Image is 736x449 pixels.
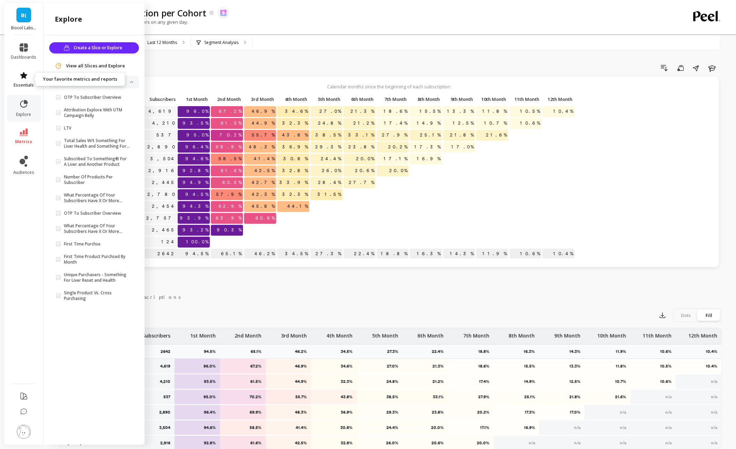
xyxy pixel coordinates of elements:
span: 24.8% [317,118,343,128]
p: 13.3% [544,363,581,369]
p: 27.0% [361,363,398,369]
span: 94.3% [181,201,210,212]
p: 15.5% [498,363,535,369]
p: 30.8% [316,425,353,430]
div: Toggle SortBy [476,94,509,105]
span: audiences [13,170,34,175]
p: 92.8% [179,440,216,446]
p: 10th Month [597,328,626,339]
p: 1st Month [190,328,216,339]
span: n/a [711,425,717,430]
p: 4,210 [160,379,170,384]
span: 21.8% [449,130,475,140]
p: What Percentage Of Your Subscribers Have X Or More Subscriptions? [64,192,130,204]
p: 93.5% [179,379,216,384]
p: 21.6% [589,394,626,400]
p: 17.4% [452,379,490,384]
span: 42.5% [253,165,276,176]
span: n/a [665,395,672,399]
p: 32.3% [316,379,353,384]
p: 27.3% [310,249,343,259]
span: 10.6% [519,118,542,128]
span: 27.7% [347,177,376,188]
span: 15.5% [418,106,442,117]
img: profile picture [17,425,31,439]
span: n/a [574,425,581,430]
p: 23.8% [407,410,444,415]
p: Single Product Vs. Cross Purchasing [64,290,130,301]
p: 11.8% [589,363,626,369]
p: 537 [163,394,170,400]
p: 2642 [136,249,178,259]
img: navigation item icon [55,62,62,69]
p: Unique Purchasers - Something For Liver Reset and Health [64,272,130,283]
span: 5th Month [312,96,340,102]
span: 17.4% [383,118,409,128]
span: 11.8% [481,106,508,117]
p: 5th Month [310,94,343,104]
p: OTP To Subscriber Overview [64,211,121,216]
p: 21.8% [544,394,581,400]
a: 2,780 [146,189,178,200]
p: 12th Month [689,328,717,339]
p: 8th Month [509,328,535,339]
p: 20.6% [407,440,444,446]
span: 21.3% [349,106,376,117]
p: 29.3% [361,410,398,415]
span: 32.3% [281,118,309,128]
p: 46.9% [270,363,307,369]
span: n/a [665,425,672,430]
span: 20.6% [354,165,376,176]
p: 20.2% [452,410,490,415]
p: 10.6% [660,349,676,354]
span: 9th Month [444,96,473,102]
p: 4,619 [160,363,170,369]
span: dashboards [11,54,37,60]
p: 22.4% [344,249,376,259]
div: Toggle SortBy [509,94,542,105]
p: 11.9% [476,249,508,259]
span: Create a Slice or Explore [74,44,124,51]
p: 96.4% [179,410,216,415]
p: 61.5% [225,379,262,384]
div: Toggle SortBy [443,94,476,105]
span: 43.8% [281,130,309,140]
p: 10.4% [543,249,575,259]
span: 96.0% [185,106,210,117]
span: n/a [620,410,626,415]
p: LTV [64,125,71,131]
p: 65.1% [251,349,266,354]
p: 42.5% [270,440,307,446]
p: 14.3% [443,249,475,259]
a: 4,210 [151,118,178,128]
span: 27.9% [381,130,409,140]
span: n/a [711,441,717,446]
p: 9th Month [554,328,581,339]
span: n/a [665,410,672,415]
p: 2,890 [159,410,170,415]
p: 58.5% [225,425,262,430]
p: 46.2% [244,249,276,259]
p: 27.3% [387,349,403,354]
p: 11th Month [643,328,672,339]
p: 16.9% [498,425,535,430]
p: 16.3% [524,349,539,354]
p: 24.8% [361,379,398,384]
span: 2nd Month [212,96,241,102]
span: 1st Month [179,96,208,102]
span: 27.0% [318,106,343,117]
span: 8th Month [411,96,440,102]
span: 93.5% [181,118,210,128]
p: Segment Analysis [204,40,238,45]
p: 94.5% [178,249,210,259]
a: 124 [160,237,178,247]
p: 14.9% [498,379,535,384]
p: 8th Month [410,94,442,104]
a: 2,454 [150,201,178,212]
div: Toggle SortBy [211,94,244,105]
span: 18.6% [382,106,409,117]
div: Toggle SortBy [343,94,376,105]
div: Toggle SortBy [410,94,443,105]
p: 36.9% [316,410,353,415]
span: View all Slices and Explore [66,62,125,69]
